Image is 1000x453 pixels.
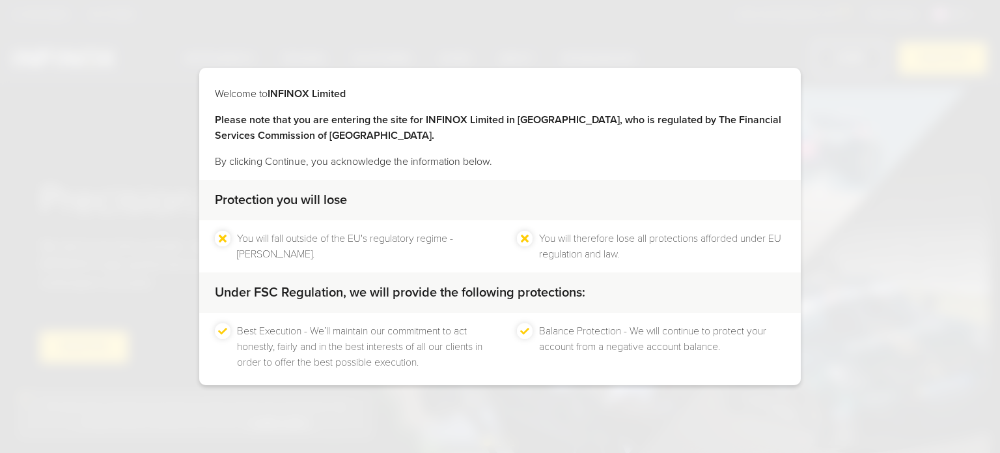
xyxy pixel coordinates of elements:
[215,113,781,142] strong: Please note that you are entering the site for INFINOX Limited in [GEOGRAPHIC_DATA], who is regul...
[237,231,483,262] li: You will fall outside of the EU's regulatory regime - [PERSON_NAME].
[215,154,785,169] p: By clicking Continue, you acknowledge the information below.
[268,87,346,100] strong: INFINOX Limited
[539,231,785,262] li: You will therefore lose all protections afforded under EU regulation and law.
[237,323,483,370] li: Best Execution - We’ll maintain our commitment to act honestly, fairly and in the best interests ...
[215,285,585,300] strong: Under FSC Regulation, we will provide the following protections:
[539,323,785,370] li: Balance Protection - We will continue to protect your account from a negative account balance.
[215,192,347,208] strong: Protection you will lose
[215,86,785,102] p: Welcome to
